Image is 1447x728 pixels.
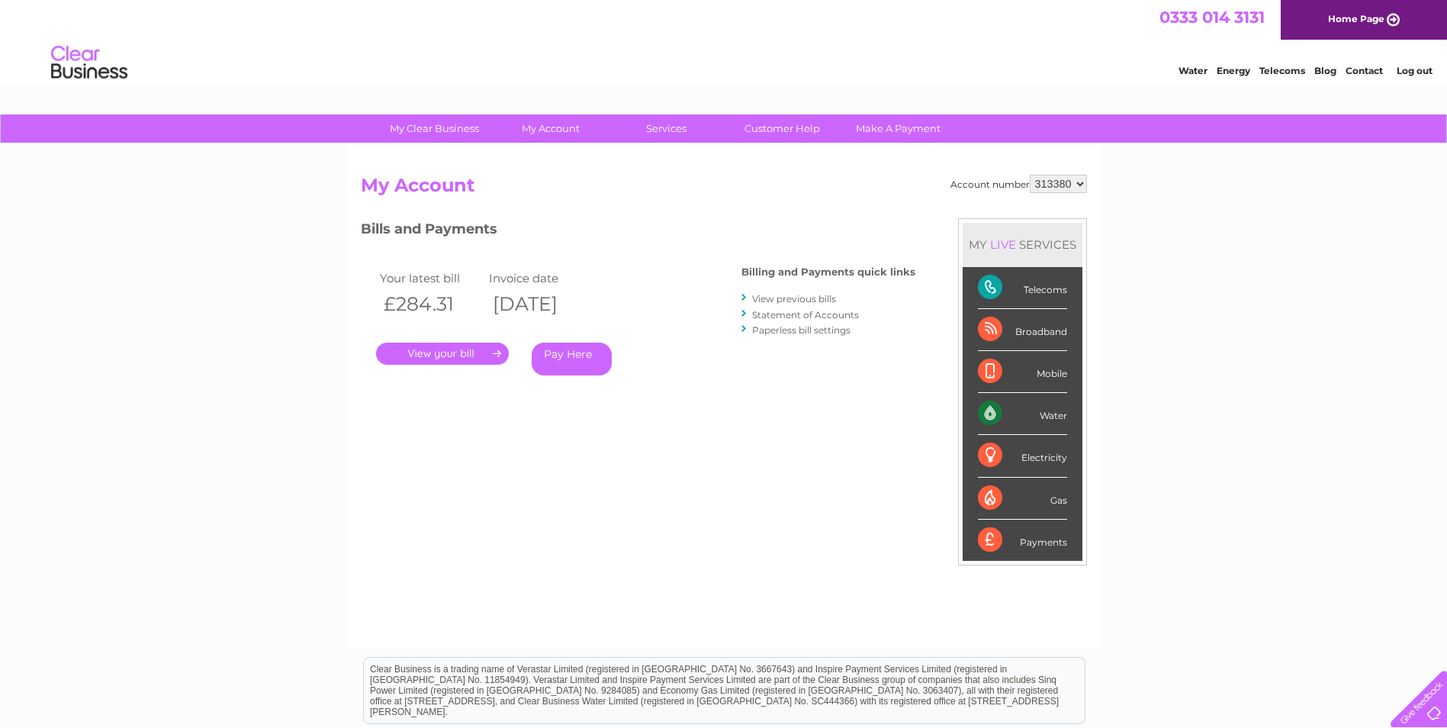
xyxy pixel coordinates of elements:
[978,309,1067,351] div: Broadband
[978,393,1067,435] div: Water
[752,324,851,336] a: Paperless bill settings
[1397,65,1433,76] a: Log out
[485,268,595,288] td: Invoice date
[978,520,1067,561] div: Payments
[1179,65,1207,76] a: Water
[987,237,1019,252] div: LIVE
[376,288,486,320] th: £284.31
[50,40,128,86] img: logo.png
[1346,65,1383,76] a: Contact
[371,114,497,143] a: My Clear Business
[1159,8,1265,27] a: 0333 014 3131
[835,114,961,143] a: Make A Payment
[376,343,509,365] a: .
[978,478,1067,520] div: Gas
[978,351,1067,393] div: Mobile
[376,268,486,288] td: Your latest bill
[485,288,595,320] th: [DATE]
[361,218,915,245] h3: Bills and Payments
[364,8,1085,74] div: Clear Business is a trading name of Verastar Limited (registered in [GEOGRAPHIC_DATA] No. 3667643...
[978,435,1067,477] div: Electricity
[963,223,1082,266] div: MY SERVICES
[1314,65,1336,76] a: Blog
[487,114,613,143] a: My Account
[978,267,1067,309] div: Telecoms
[1217,65,1250,76] a: Energy
[603,114,729,143] a: Services
[361,175,1087,204] h2: My Account
[532,343,612,375] a: Pay Here
[741,266,915,278] h4: Billing and Payments quick links
[1259,65,1305,76] a: Telecoms
[719,114,845,143] a: Customer Help
[752,309,859,321] a: Statement of Accounts
[752,293,836,304] a: View previous bills
[950,175,1087,193] div: Account number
